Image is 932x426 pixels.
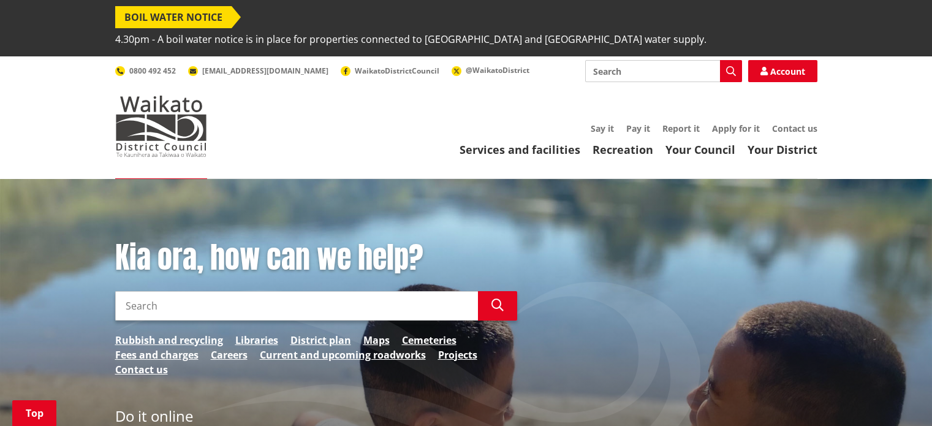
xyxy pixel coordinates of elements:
input: Search input [585,60,742,82]
input: Search input [115,291,478,321]
a: WaikatoDistrictCouncil [341,66,439,76]
a: Projects [438,348,477,362]
a: Maps [363,333,390,348]
a: Recreation [593,142,653,157]
span: [EMAIL_ADDRESS][DOMAIN_NAME] [202,66,328,76]
a: Apply for it [712,123,760,134]
a: Say it [591,123,614,134]
a: 0800 492 452 [115,66,176,76]
a: Account [748,60,817,82]
span: BOIL WATER NOTICE [115,6,232,28]
a: Rubbish and recycling [115,333,223,348]
a: Libraries [235,333,278,348]
span: 4.30pm - A boil water notice is in place for properties connected to [GEOGRAPHIC_DATA] and [GEOGR... [115,28,707,50]
img: Waikato District Council - Te Kaunihera aa Takiwaa o Waikato [115,96,207,157]
span: @WaikatoDistrict [466,65,529,75]
a: Top [12,400,56,426]
a: Pay it [626,123,650,134]
span: 0800 492 452 [129,66,176,76]
a: Your District [748,142,817,157]
a: Fees and charges [115,348,199,362]
a: Report it [662,123,700,134]
a: District plan [290,333,351,348]
a: Contact us [115,362,168,377]
a: Careers [211,348,248,362]
a: Services and facilities [460,142,580,157]
a: [EMAIL_ADDRESS][DOMAIN_NAME] [188,66,328,76]
a: Your Council [665,142,735,157]
h1: Kia ora, how can we help? [115,240,517,276]
a: Current and upcoming roadworks [260,348,426,362]
a: Cemeteries [402,333,457,348]
a: @WaikatoDistrict [452,65,529,75]
a: Contact us [772,123,817,134]
span: WaikatoDistrictCouncil [355,66,439,76]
